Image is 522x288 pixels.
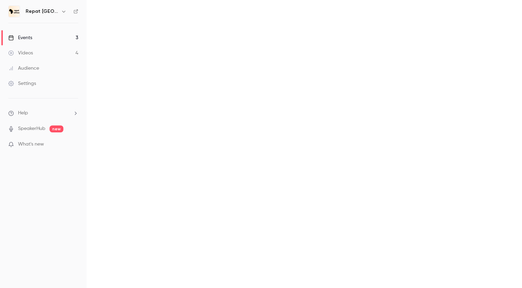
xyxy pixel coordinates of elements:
[18,141,44,148] span: What's new
[18,125,45,132] a: SpeakerHub
[8,50,33,56] div: Videos
[50,125,63,132] span: new
[8,34,32,41] div: Events
[18,110,28,117] span: Help
[8,110,78,117] li: help-dropdown-opener
[26,8,58,15] h6: Repat [GEOGRAPHIC_DATA]
[9,6,20,17] img: Repat Africa
[8,65,39,72] div: Audience
[8,80,36,87] div: Settings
